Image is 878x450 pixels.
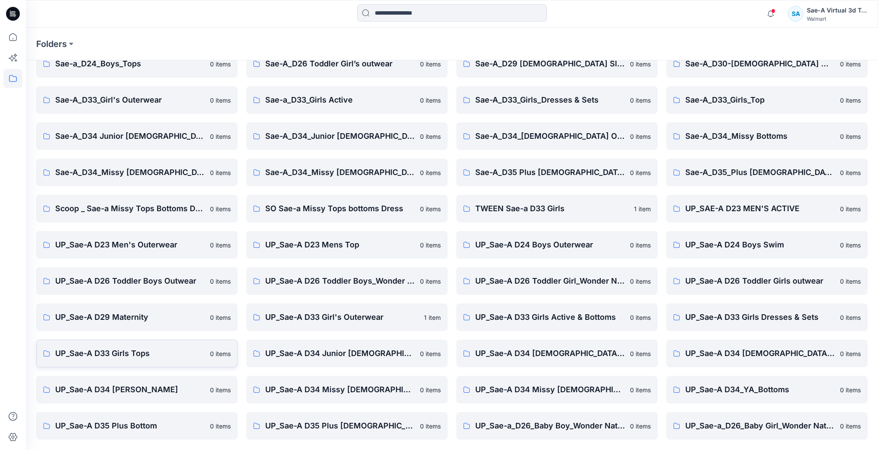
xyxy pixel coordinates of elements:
p: 0 items [420,241,441,250]
p: 0 items [210,277,231,286]
p: 0 items [630,168,651,177]
a: Sae-A_D26 Toddler Girl’s outwear0 items [246,50,448,78]
p: UP_Sae-A D26 Toddler Girls outwear [685,275,835,287]
p: UP_Sae-A D34 Missy [DEMOGRAPHIC_DATA] Dresses [265,384,415,396]
a: UP_Sae-A D24 Boys Outerwear0 items [456,231,658,259]
p: 0 items [420,422,441,431]
a: UP_Sae-A D34_YA_Bottoms0 items [666,376,868,403]
p: Sae-A_D34_Missy [DEMOGRAPHIC_DATA] Dresses [55,166,205,178]
p: 1 item [634,204,651,213]
p: 0 items [630,313,651,322]
a: UP_Sae-A D33 Girls Tops0 items [36,340,238,367]
a: UP_Sae-a_D26_Baby Boy_Wonder Nation0 items [456,412,658,440]
p: UP_Sae-a_D26_Baby Girl_Wonder Nation [685,420,835,432]
p: 0 items [210,241,231,250]
p: 0 items [840,349,861,358]
a: Sae-A_D34 Junior [DEMOGRAPHIC_DATA] top0 items [36,122,238,150]
p: Sae-A_D34_Junior [DEMOGRAPHIC_DATA] bottom [265,130,415,142]
p: Sae-a_D33_Girls Active [265,94,415,106]
p: 0 items [840,204,861,213]
p: 0 items [420,168,441,177]
p: UP_Sae-A D26 Toddler Girl_Wonder Nation Sportswear [475,275,625,287]
a: UP_Sae-A D34 [DEMOGRAPHIC_DATA] Knit Tops0 items [456,340,658,367]
div: Walmart [807,16,867,22]
a: Sae-A_D34_Junior [DEMOGRAPHIC_DATA] bottom0 items [246,122,448,150]
a: Sae-A_D35 Plus [DEMOGRAPHIC_DATA] Bottom0 items [456,159,658,186]
p: UP_Sae-A D26 Toddler Boys_Wonder Nation Sportswear [265,275,415,287]
p: 0 items [420,349,441,358]
a: UP_Sae-A D34 [DEMOGRAPHIC_DATA] Outerwear0 items [666,340,868,367]
a: UP_Sae-A D34 Missy [DEMOGRAPHIC_DATA] Dresses0 items [246,376,448,403]
p: 0 items [630,241,651,250]
p: UP_Sae-A D34_YA_Bottoms [685,384,835,396]
p: TWEEN Sae-a D33 Girls [475,203,629,215]
p: 0 items [420,132,441,141]
p: Sae-A_D35 Plus [DEMOGRAPHIC_DATA] Bottom [475,166,625,178]
p: 0 items [840,422,861,431]
p: 0 items [210,132,231,141]
p: 0 items [630,277,651,286]
p: Sae-A_D34_Missy [DEMOGRAPHIC_DATA] Top Woven [265,166,415,178]
a: Sae-A_D34_Missy [DEMOGRAPHIC_DATA] Top Woven0 items [246,159,448,186]
a: Sae-A_D30-[DEMOGRAPHIC_DATA] Maternity0 items [666,50,868,78]
p: 0 items [630,132,651,141]
a: UP_Sae-A D33 Girls Dresses & Sets0 items [666,303,868,331]
p: UP_Sae-A D23 Men's Outerwear [55,239,205,251]
p: Sae-a_D24_Boys_Tops [55,58,205,70]
p: 0 items [210,385,231,394]
a: Sae-A_D35_Plus [DEMOGRAPHIC_DATA] Top0 items [666,159,868,186]
a: Sae-a_D24_Boys_Tops0 items [36,50,238,78]
div: Sae-A Virtual 3d Team [807,5,867,16]
a: UP_Sae-A D33 Girls Active & Bottoms0 items [456,303,658,331]
p: Sae-A_D34_[DEMOGRAPHIC_DATA] Outerwear [475,130,625,142]
a: UP_Sae-A D26 Toddler Girl_Wonder Nation Sportswear0 items [456,267,658,295]
p: 0 items [210,313,231,322]
p: UP_Sae-A D35 Plus [DEMOGRAPHIC_DATA] Top [265,420,415,432]
p: 0 items [420,204,441,213]
p: 0 items [420,385,441,394]
p: Sae-A_D33_Girls_Top [685,94,835,106]
p: Sae-A_D26 Toddler Girl’s outwear [265,58,415,70]
a: UP_SAE-A D23 MEN'S ACTIVE0 items [666,195,868,222]
p: 0 items [630,59,651,69]
p: 0 items [210,59,231,69]
a: Sae-A_D33_Girl's Outerwear0 items [36,86,238,114]
p: 0 items [840,241,861,250]
a: UP_Sae-A D23 Men's Outerwear0 items [36,231,238,259]
a: UP_Sae-a_D26_Baby Girl_Wonder Nation0 items [666,412,868,440]
p: Sae-A_D34_Missy Bottoms [685,130,835,142]
p: 0 items [840,313,861,322]
p: UP_Sae-A D23 Mens Top [265,239,415,251]
p: 1 item [424,313,441,322]
p: UP_Sae-A D33 Girls Dresses & Sets [685,311,835,323]
p: 0 items [840,96,861,105]
a: Sae-A_D34_Missy Bottoms0 items [666,122,868,150]
a: UP_Sae-A D26 Toddler Boys Outwear0 items [36,267,238,295]
a: Sae-A_D34_[DEMOGRAPHIC_DATA] Outerwear0 items [456,122,658,150]
a: Sae-A_D33_Girls_Dresses & Sets0 items [456,86,658,114]
p: UP_Sae-A D26 Toddler Boys Outwear [55,275,205,287]
p: UP_Sae-A D24 Boys Swim [685,239,835,251]
a: Folders [36,38,67,50]
p: 0 items [210,422,231,431]
p: UP_Sae-A D24 Boys Outerwear [475,239,625,251]
p: Sae-A_D33_Girls_Dresses & Sets [475,94,625,106]
p: 0 items [210,204,231,213]
a: Sae-A_D33_Girls_Top0 items [666,86,868,114]
p: UP_Sae-A D35 Plus Bottom [55,420,205,432]
a: UP_Sae-A D35 Plus [DEMOGRAPHIC_DATA] Top0 items [246,412,448,440]
a: UP_Sae-A D23 Mens Top0 items [246,231,448,259]
p: UP_Sae-A D34 [DEMOGRAPHIC_DATA] Knit Tops [475,347,625,359]
p: 0 items [630,422,651,431]
a: UP_Sae-A D35 Plus Bottom0 items [36,412,238,440]
p: 0 items [420,96,441,105]
p: 0 items [420,277,441,286]
p: 0 items [630,385,651,394]
p: 0 items [420,59,441,69]
p: UP_Sae-A D33 Girls Tops [55,347,205,359]
p: UP_SAE-A D23 MEN'S ACTIVE [685,203,835,215]
a: UP_Sae-A D34 [PERSON_NAME]0 items [36,376,238,403]
p: UP_Sae-A D33 Girl's Outerwear [265,311,419,323]
a: UP_Sae-A D33 Girl's Outerwear1 item [246,303,448,331]
p: Sae-A_D33_Girl's Outerwear [55,94,205,106]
